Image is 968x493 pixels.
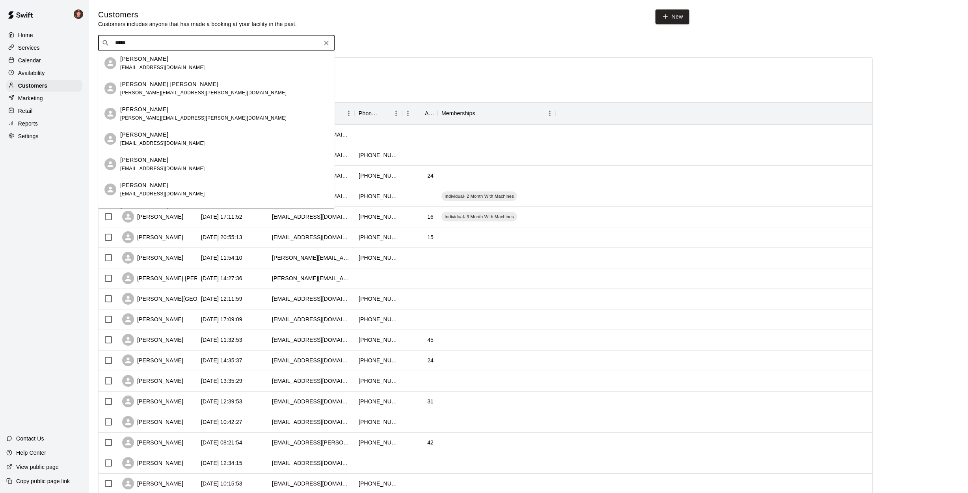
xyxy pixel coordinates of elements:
[441,102,475,124] div: Memberships
[402,107,414,119] button: Menu
[122,478,183,489] div: [PERSON_NAME]
[122,354,183,366] div: [PERSON_NAME]
[104,158,116,170] div: Jami Kline
[268,102,355,124] div: Email
[437,102,556,124] div: Memberships
[122,313,183,325] div: [PERSON_NAME]
[18,31,33,39] p: Home
[120,191,205,197] span: [EMAIL_ADDRESS][DOMAIN_NAME]
[18,82,47,90] p: Customers
[18,120,38,127] p: Reports
[272,254,351,262] div: chad.stallman@gmail.com
[414,108,425,119] button: Sort
[201,295,242,303] div: 2025-08-25 12:11:59
[544,107,556,119] button: Menu
[355,102,402,124] div: Phone Number
[359,356,398,364] div: +17012125514
[120,90,287,96] span: [PERSON_NAME][EMAIL_ADDRESS][PERSON_NAME][DOMAIN_NAME]
[6,67,82,79] a: Availability
[272,315,351,323] div: mcmahontrucking7@gmail.com
[272,480,351,487] div: dani_wald@hotmail.com
[201,377,242,385] div: 2025-08-12 13:35:29
[272,356,351,364] div: gabbynel_19@hotmail.com
[104,82,116,94] div: Hudson Zietz
[98,35,335,51] div: Search customers by name or email
[122,396,183,407] div: [PERSON_NAME]
[359,336,398,344] div: +17015663196
[379,108,390,119] button: Sort
[272,274,351,282] div: jeff.ronnie@yahoo.com
[120,105,168,114] p: [PERSON_NAME]
[272,295,351,303] div: mbartelsstensland@gmail.com
[18,107,33,115] p: Retail
[272,233,351,241] div: bueland@dgf.k12.mn.us
[6,105,82,117] a: Retail
[359,233,398,241] div: +12183042037
[359,480,398,487] div: +17014267222
[359,418,398,426] div: +17014901326
[655,9,689,24] a: New
[6,130,82,142] a: Settings
[120,166,205,171] span: [EMAIL_ADDRESS][DOMAIN_NAME]
[201,439,242,446] div: 2025-08-11 08:21:54
[18,132,39,140] p: Settings
[16,435,44,442] p: Contact Us
[201,315,242,323] div: 2025-08-19 17:09:09
[272,439,351,446] div: jack.kayla.klugh@gmail.com
[425,102,434,124] div: Age
[272,418,351,426] div: jayfp.123@gmail.com
[272,213,351,221] div: mlsteig4@gmail.com
[16,477,70,485] p: Copy public page link
[359,102,379,124] div: Phone Number
[427,233,434,241] div: 15
[272,397,351,405] div: kfisk2012@icloud.com
[122,272,231,284] div: [PERSON_NAME] [PERSON_NAME]
[6,80,82,92] a: Customers
[359,397,398,405] div: +17012193503
[427,439,434,446] div: 42
[427,336,434,344] div: 45
[122,416,183,428] div: [PERSON_NAME]
[6,118,82,129] a: Reports
[359,254,398,262] div: +17018938954
[427,213,434,221] div: 16
[120,206,168,215] p: [PERSON_NAME]
[390,107,402,119] button: Menu
[321,37,332,49] button: Clear
[122,293,242,305] div: [PERSON_NAME][GEOGRAPHIC_DATA]
[201,336,242,344] div: 2025-08-13 11:32:53
[201,459,242,467] div: 2025-08-08 12:34:15
[18,44,40,52] p: Services
[359,213,398,221] div: +17017152725
[120,181,168,189] p: [PERSON_NAME]
[120,65,205,70] span: [EMAIL_ADDRESS][DOMAIN_NAME]
[16,463,59,471] p: View public page
[402,102,437,124] div: Age
[427,356,434,364] div: 24
[6,29,82,41] a: Home
[120,55,168,63] p: [PERSON_NAME]
[272,336,351,344] div: brentb@midlandgaragedoor.com
[104,184,116,195] div: David Kline
[18,56,41,64] p: Calendar
[98,20,297,28] p: Customers includes anyone that has made a booking at your facility in the past.
[120,80,218,88] p: [PERSON_NAME] [PERSON_NAME]
[6,42,82,54] div: Services
[359,377,398,385] div: +17013062728
[120,141,205,146] span: [EMAIL_ADDRESS][DOMAIN_NAME]
[104,108,116,120] div: Kris Kliner
[6,54,82,66] div: Calendar
[427,397,434,405] div: 31
[201,213,242,221] div: 2025-09-01 17:11:52
[359,172,398,180] div: +17019342202
[122,252,183,264] div: [PERSON_NAME]
[201,418,242,426] div: 2025-08-12 10:42:27
[359,295,398,303] div: +12183297581
[104,133,116,145] div: Mason Kline
[441,191,517,201] div: Individual- 2 Month With Machines
[120,131,168,139] p: [PERSON_NAME]
[441,214,517,220] span: Individual- 3 Month With Machines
